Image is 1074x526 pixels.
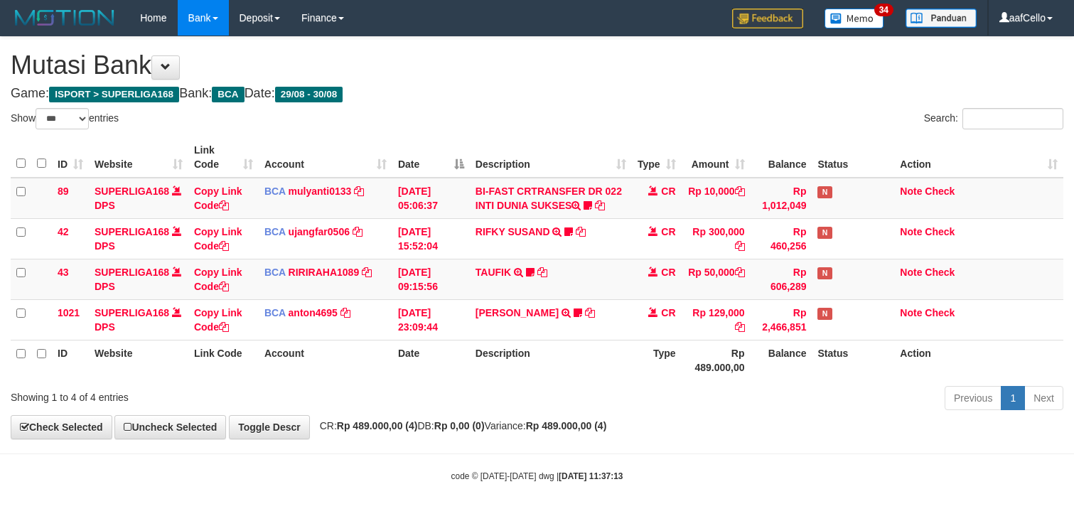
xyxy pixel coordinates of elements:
[188,340,259,380] th: Link Code
[1001,386,1025,410] a: 1
[337,420,418,431] strong: Rp 489.000,00 (4)
[11,7,119,28] img: MOTION_logo.png
[451,471,623,481] small: code © [DATE]-[DATE] dwg |
[354,186,364,197] a: Copy mulyanti0133 to clipboard
[817,186,832,198] span: Has Note
[751,137,812,178] th: Balance
[264,226,286,237] span: BCA
[476,226,550,237] a: RIFKY SUSAND
[259,137,392,178] th: Account: activate to sort column ascending
[11,51,1063,80] h1: Mutasi Bank
[89,259,188,299] td: DPS
[595,200,605,211] a: Copy BI-FAST CRTRANSFER DR 022 INTI DUNIA SUKSES to clipboard
[732,9,803,28] img: Feedback.jpg
[894,340,1063,380] th: Action
[661,307,675,318] span: CR
[89,137,188,178] th: Website: activate to sort column ascending
[11,108,119,129] label: Show entries
[682,218,751,259] td: Rp 300,000
[735,267,745,278] a: Copy Rp 50,000 to clipboard
[682,178,751,219] td: Rp 10,000
[925,267,955,278] a: Check
[340,307,350,318] a: Copy anton4695 to clipboard
[89,218,188,259] td: DPS
[825,9,884,28] img: Button%20Memo.svg
[114,415,226,439] a: Uncheck Selected
[392,218,470,259] td: [DATE] 15:52:04
[470,137,632,178] th: Description: activate to sort column ascending
[632,340,682,380] th: Type
[353,226,363,237] a: Copy ujangfar0506 to clipboard
[682,137,751,178] th: Amount: activate to sort column ascending
[36,108,89,129] select: Showentries
[585,307,595,318] a: Copy SRI BASUKI to clipboard
[392,340,470,380] th: Date
[194,267,242,292] a: Copy Link Code
[751,259,812,299] td: Rp 606,289
[925,307,955,318] a: Check
[945,386,1001,410] a: Previous
[817,308,832,320] span: Has Note
[52,340,89,380] th: ID
[812,340,894,380] th: Status
[11,385,437,404] div: Showing 1 to 4 of 4 entries
[11,415,112,439] a: Check Selected
[925,226,955,237] a: Check
[559,471,623,481] strong: [DATE] 11:37:13
[95,186,169,197] a: SUPERLIGA168
[874,4,893,16] span: 34
[632,137,682,178] th: Type: activate to sort column ascending
[576,226,586,237] a: Copy RIFKY SUSAND to clipboard
[229,415,310,439] a: Toggle Descr
[392,137,470,178] th: Date: activate to sort column descending
[95,226,169,237] a: SUPERLIGA168
[537,267,547,278] a: Copy TAUFIK to clipboard
[906,9,977,28] img: panduan.png
[661,186,675,197] span: CR
[476,267,511,278] a: TAUFIK
[900,186,922,197] a: Note
[751,340,812,380] th: Balance
[264,307,286,318] span: BCA
[289,267,360,278] a: RIRIRAHA1089
[49,87,179,102] span: ISPORT > SUPERLIGA168
[476,307,559,318] a: [PERSON_NAME]
[682,259,751,299] td: Rp 50,000
[194,186,242,211] a: Copy Link Code
[434,420,485,431] strong: Rp 0,00 (0)
[735,240,745,252] a: Copy Rp 300,000 to clipboard
[58,267,69,278] span: 43
[95,267,169,278] a: SUPERLIGA168
[661,226,675,237] span: CR
[275,87,343,102] span: 29/08 - 30/08
[95,307,169,318] a: SUPERLIGA168
[682,340,751,380] th: Rp 489.000,00
[264,186,286,197] span: BCA
[900,307,922,318] a: Note
[812,137,894,178] th: Status
[817,227,832,239] span: Has Note
[470,178,632,219] td: BI-FAST CRTRANSFER DR 022 INTI DUNIA SUKSES
[89,340,188,380] th: Website
[1024,386,1063,410] a: Next
[289,226,350,237] a: ujangfar0506
[392,299,470,340] td: [DATE] 23:09:44
[11,87,1063,101] h4: Game: Bank: Date:
[58,226,69,237] span: 42
[962,108,1063,129] input: Search:
[362,267,372,278] a: Copy RIRIRAHA1089 to clipboard
[661,267,675,278] span: CR
[264,267,286,278] span: BCA
[259,340,392,380] th: Account
[924,108,1063,129] label: Search:
[526,420,607,431] strong: Rp 489.000,00 (4)
[751,178,812,219] td: Rp 1,012,049
[392,259,470,299] td: [DATE] 09:15:56
[735,321,745,333] a: Copy Rp 129,000 to clipboard
[682,299,751,340] td: Rp 129,000
[212,87,244,102] span: BCA
[313,420,607,431] span: CR: DB: Variance:
[894,137,1063,178] th: Action: activate to sort column ascending
[58,186,69,197] span: 89
[52,137,89,178] th: ID: activate to sort column ascending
